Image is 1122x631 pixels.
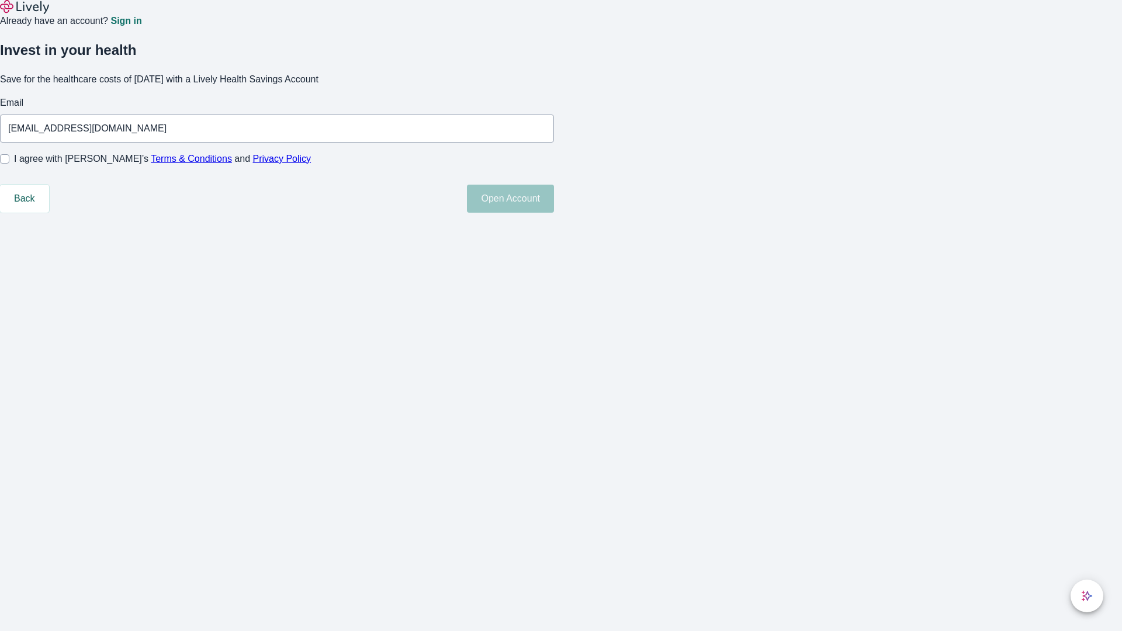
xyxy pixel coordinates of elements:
a: Privacy Policy [253,154,311,164]
button: chat [1071,580,1103,612]
svg: Lively AI Assistant [1081,590,1093,602]
a: Terms & Conditions [151,154,232,164]
a: Sign in [110,16,141,26]
span: I agree with [PERSON_NAME]’s and [14,152,311,166]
